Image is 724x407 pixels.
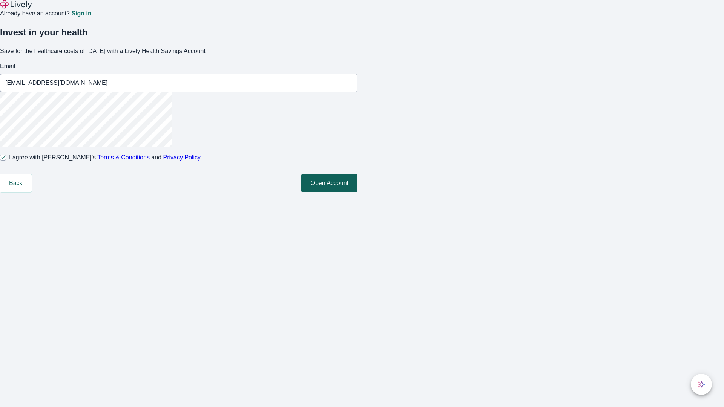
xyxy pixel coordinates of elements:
a: Terms & Conditions [97,154,150,161]
a: Privacy Policy [163,154,201,161]
svg: Lively AI Assistant [698,381,705,388]
a: Sign in [71,11,91,17]
button: chat [691,374,712,395]
span: I agree with [PERSON_NAME]’s and [9,153,201,162]
button: Open Account [301,174,357,192]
